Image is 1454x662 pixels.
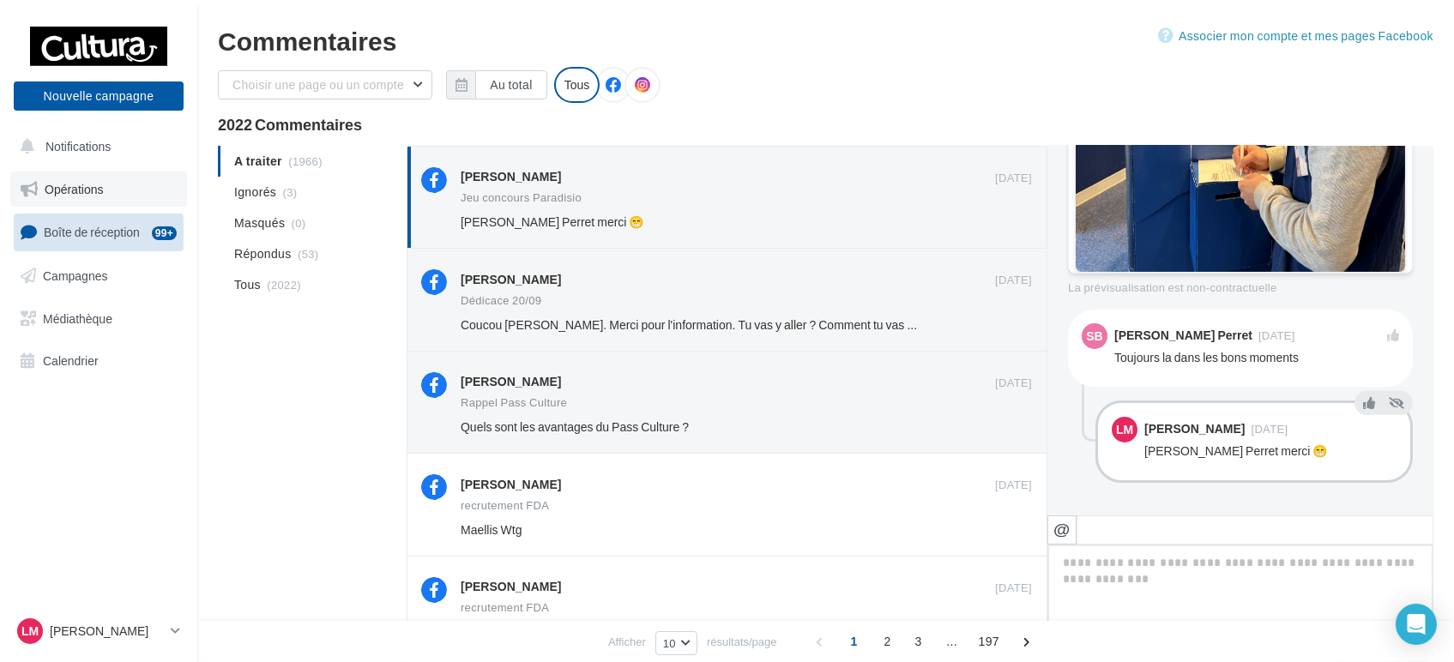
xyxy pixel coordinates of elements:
span: [DATE] [995,171,1032,186]
span: 197 [972,628,1006,655]
div: Tous [554,67,600,103]
div: Toujours la dans les bons moments [1114,349,1399,366]
div: [PERSON_NAME] Perret merci 😁 [1144,442,1397,460]
div: [PERSON_NAME] [461,373,561,390]
span: [DATE] [995,376,1032,391]
span: Tous [234,276,261,293]
span: Masqués [234,214,285,232]
span: Boîte de réception [44,225,140,239]
span: Notifications [45,139,111,153]
span: [DATE] [995,273,1032,288]
span: 3 [905,628,932,655]
span: Opérations [45,182,103,196]
span: SB [1086,328,1102,345]
a: Associer mon compte et mes pages Facebook [1158,26,1433,46]
div: [PERSON_NAME] [1144,423,1245,435]
div: La prévisualisation est non-contractuelle [1068,274,1413,296]
div: 99+ [152,226,177,240]
span: Maellis Wtg [461,522,522,537]
span: Calendrier [43,353,99,368]
span: Répondus [234,245,292,262]
div: Commentaires [218,27,1433,53]
div: Rappel Pass Culture [461,397,567,408]
span: (53) [298,247,318,261]
div: [PERSON_NAME] [461,578,561,595]
span: Médiathèque [43,310,112,325]
a: Campagnes [10,258,187,294]
span: [PERSON_NAME] Perret merci 😁 [461,214,643,229]
span: 1 [841,628,868,655]
span: Quels sont les avantages du Pass Culture ? [461,419,689,434]
a: Boîte de réception99+ [10,214,187,250]
span: ... [938,628,966,655]
span: [DATE] [1258,330,1295,341]
div: Open Intercom Messenger [1396,604,1437,645]
span: résultats/page [707,634,777,650]
span: LM [21,623,39,640]
div: 2022 Commentaires [218,117,1433,132]
a: Médiathèque [10,301,187,337]
button: Choisir une page ou un compte [218,70,432,99]
div: [PERSON_NAME] [461,476,561,493]
span: [DATE] [1251,424,1288,435]
button: Nouvelle campagne [14,81,184,111]
button: Au total [446,70,546,99]
span: [DATE] [995,478,1032,493]
div: [PERSON_NAME] Perret [1114,329,1252,341]
span: (2022) [267,278,301,292]
div: [PERSON_NAME] [461,271,561,288]
a: Opérations [10,172,187,208]
a: LM [PERSON_NAME] [14,615,184,647]
div: recrutement FDA [461,500,549,511]
span: LM [1116,421,1133,438]
p: [PERSON_NAME] [50,623,164,640]
span: 2 [874,628,902,655]
span: 10 [663,636,676,650]
i: @ [1053,521,1071,537]
span: [DATE] [995,581,1032,596]
div: [PERSON_NAME] [461,168,561,185]
div: recrutement FDA [461,602,549,613]
button: @ [1047,515,1077,545]
span: (3) [283,185,298,199]
div: Dédicace 20/09 [461,295,541,306]
div: Jeu concours Paradisio [461,192,582,203]
span: Coucou [PERSON_NAME]. Merci pour l'information. Tu vas y aller ? Comment tu vas ? Tu fais quoi ce... [461,317,1447,332]
span: Afficher [608,634,646,650]
a: Calendrier [10,343,187,379]
button: Notifications [10,129,180,165]
span: Campagnes [43,268,108,283]
span: (0) [292,216,306,230]
button: 10 [655,631,697,655]
button: Au total [475,70,546,99]
span: Choisir une page ou un compte [232,77,404,92]
span: Ignorés [234,184,276,201]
